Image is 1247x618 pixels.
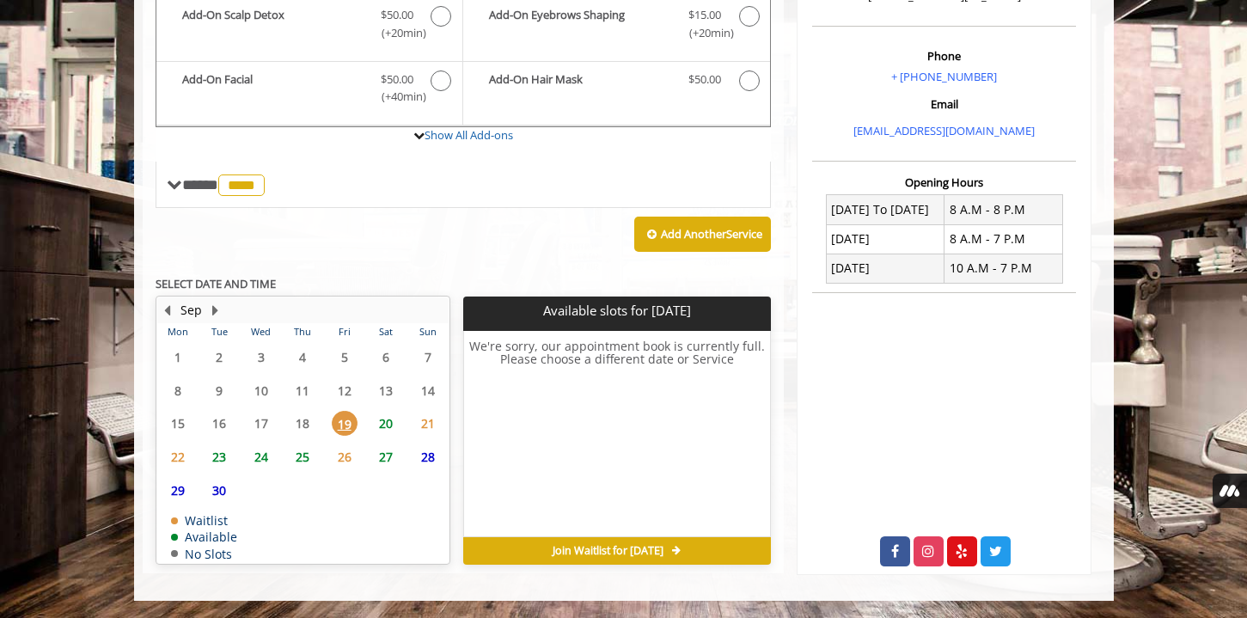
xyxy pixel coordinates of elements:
th: Sat [365,323,406,340]
td: Waitlist [171,514,237,527]
button: Sep [180,301,202,320]
th: Mon [157,323,199,340]
span: 19 [332,411,358,436]
td: Select day30 [199,474,240,507]
button: Next Month [209,301,223,320]
b: Add-On Eyebrows Shaping [489,6,671,42]
a: Show All Add-ons [425,127,513,143]
th: Fri [323,323,364,340]
td: Select day20 [365,407,406,440]
b: Add Another Service [661,226,762,242]
span: $50.00 [688,70,721,89]
span: $50.00 [381,6,413,24]
label: Add-On Hair Mask [472,70,761,95]
h3: Opening Hours [812,176,1076,188]
b: Add-On Facial [182,70,364,107]
th: Thu [282,323,323,340]
th: Sun [406,323,449,340]
span: (+40min ) [371,88,422,106]
span: 26 [332,444,358,469]
td: Select day22 [157,440,199,474]
td: Select day19 [323,407,364,440]
button: Previous Month [161,301,174,320]
span: 22 [165,444,191,469]
span: 28 [415,444,441,469]
td: Available [171,530,237,543]
span: 21 [415,411,441,436]
td: Select day23 [199,440,240,474]
h6: We're sorry, our appointment book is currently full. Please choose a different date or Service [464,340,770,530]
a: + [PHONE_NUMBER] [891,69,997,84]
td: Select day28 [406,440,449,474]
b: Add-On Scalp Detox [182,6,364,42]
td: 10 A.M - 7 P.M [944,254,1063,283]
td: [DATE] [826,224,944,254]
span: (+20min ) [371,24,422,42]
span: $50.00 [381,70,413,89]
th: Tue [199,323,240,340]
span: 20 [373,411,399,436]
span: $15.00 [688,6,721,24]
td: Select day27 [365,440,406,474]
td: 8 A.M - 7 P.M [944,224,1063,254]
label: Add-On Facial [165,70,454,111]
span: 24 [248,444,274,469]
span: 30 [206,478,232,503]
td: Select day21 [406,407,449,440]
h3: Email [816,98,1072,110]
b: Add-On Hair Mask [489,70,671,91]
span: 29 [165,478,191,503]
td: Select day29 [157,474,199,507]
label: Add-On Eyebrows Shaping [472,6,761,46]
label: Add-On Scalp Detox [165,6,454,46]
span: Join Waitlist for [DATE] [553,544,663,558]
span: 27 [373,444,399,469]
span: 23 [206,444,232,469]
b: SELECT DATE AND TIME [156,276,276,291]
td: [DATE] To [DATE] [826,195,944,224]
td: [DATE] [826,254,944,283]
td: Select day26 [323,440,364,474]
td: No Slots [171,548,237,560]
td: 8 A.M - 8 P.M [944,195,1063,224]
th: Wed [240,323,281,340]
span: (+20min ) [679,24,730,42]
span: 25 [290,444,315,469]
td: Select day24 [240,440,281,474]
button: Add AnotherService [634,217,771,253]
p: Available slots for [DATE] [470,303,764,318]
td: Select day25 [282,440,323,474]
a: [EMAIL_ADDRESS][DOMAIN_NAME] [853,123,1035,138]
h3: Phone [816,50,1072,62]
